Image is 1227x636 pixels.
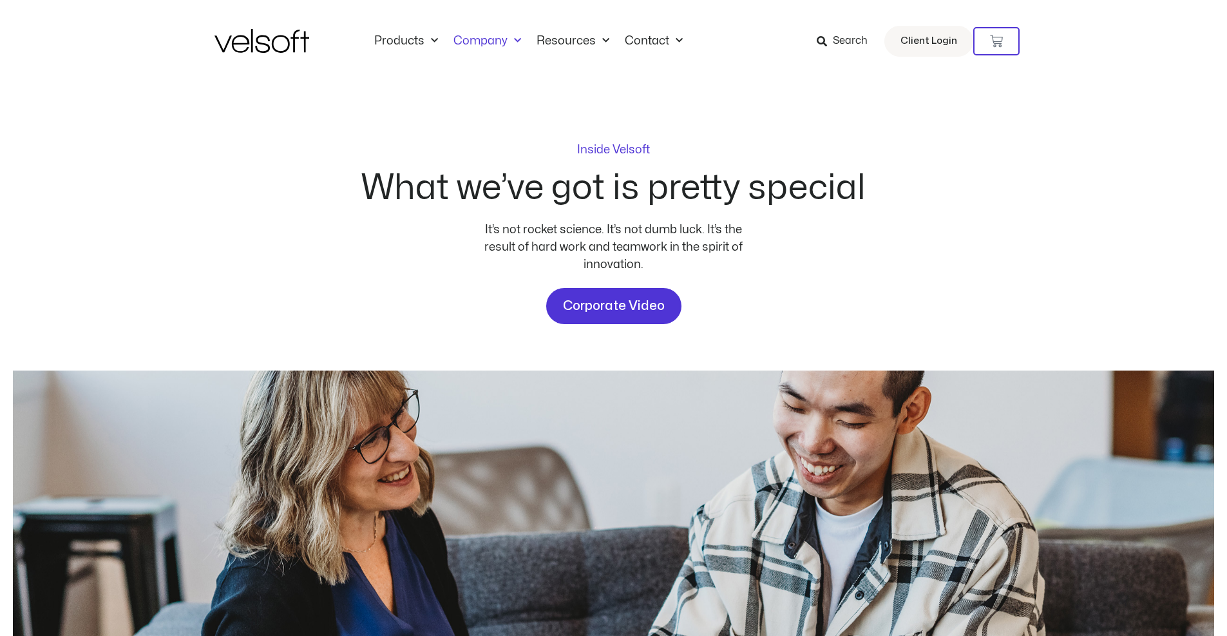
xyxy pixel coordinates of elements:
[214,29,309,53] img: Velsoft Training Materials
[577,144,650,156] p: Inside Velsoft
[833,33,868,50] span: Search
[361,171,866,206] h2: What we’ve got is pretty special
[366,34,690,48] nav: Menu
[817,30,877,52] a: Search
[529,34,617,48] a: ResourcesMenu Toggle
[366,34,446,48] a: ProductsMenu Toggle
[446,34,529,48] a: CompanyMenu Toggle
[900,33,957,50] span: Client Login
[617,34,690,48] a: ContactMenu Toggle
[884,26,973,57] a: Client Login
[546,288,681,324] a: Corporate Video
[479,221,749,273] div: It’s not rocket science. It’s not dumb luck. It’s the result of hard work and teamwork in the spi...
[563,296,665,316] span: Corporate Video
